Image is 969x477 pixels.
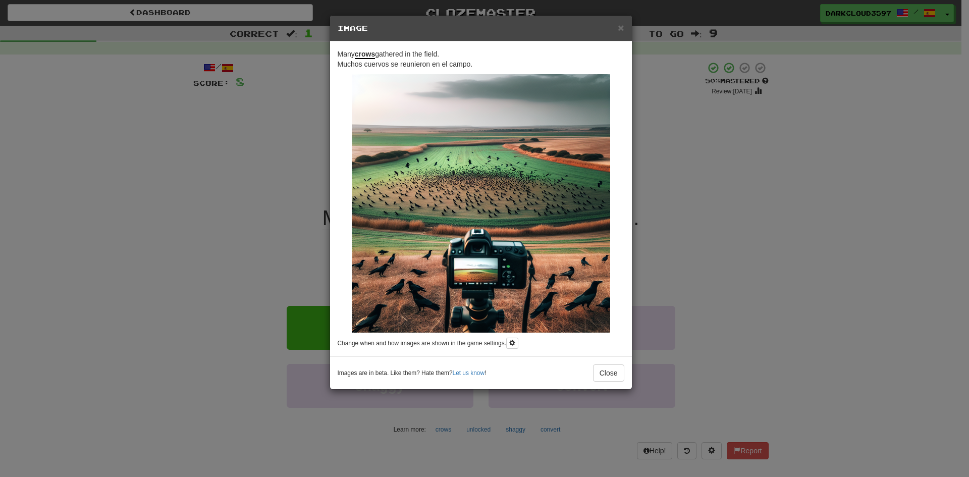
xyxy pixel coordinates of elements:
[338,369,487,378] small: Images are in beta. Like them? Hate them? !
[352,74,610,333] img: a5ec0e47-38ef-45bc-af02-3cf6bccd7b0d.small.png
[355,50,375,59] u: crows
[618,22,624,33] button: Close
[618,22,624,33] span: ×
[338,23,624,33] h5: Image
[338,49,624,69] p: Muchos cuervos se reunieron en el campo.
[453,369,484,377] a: Let us know
[338,340,506,347] small: Change when and how images are shown in the game settings.
[593,364,624,382] button: Close
[338,50,440,59] span: Many gathered in the field.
